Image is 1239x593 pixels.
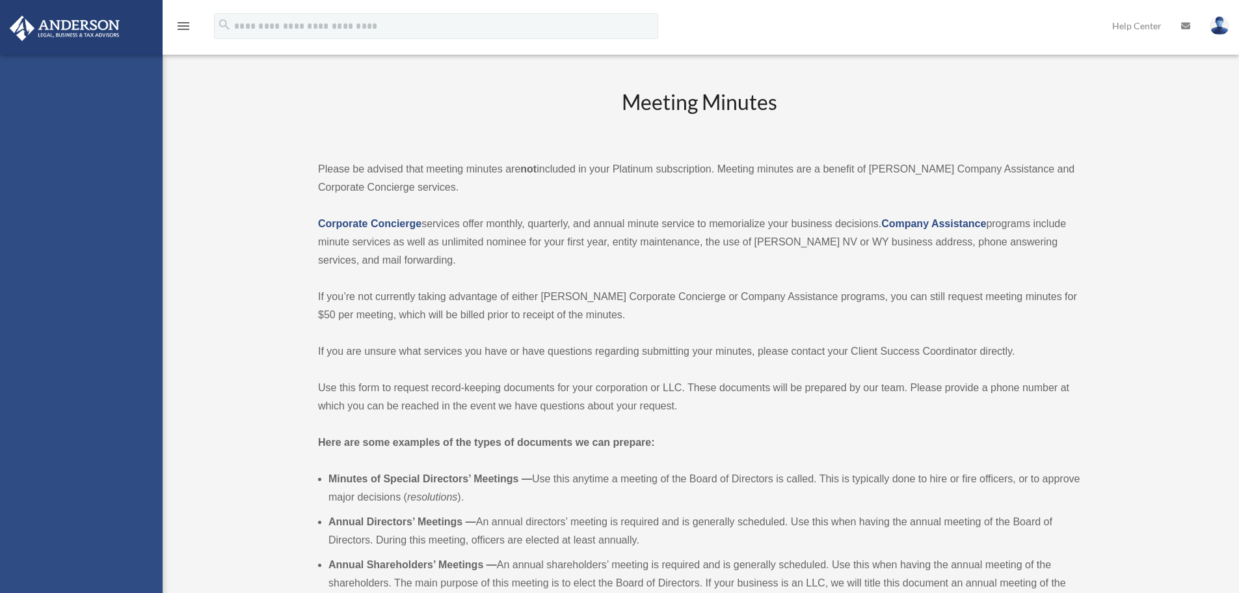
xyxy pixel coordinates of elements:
[881,218,986,229] a: Company Assistance
[318,160,1080,197] p: Please be advised that meeting minutes are included in your Platinum subscription. Meeting minute...
[1210,16,1229,35] img: User Pic
[520,163,537,174] strong: not
[176,23,191,34] a: menu
[318,437,655,448] strong: Here are some examples of the types of documents we can prepare:
[328,470,1080,506] li: Use this anytime a meeting of the Board of Directors is called. This is typically done to hire or...
[328,559,497,570] b: Annual Shareholders’ Meetings —
[318,215,1080,269] p: services offer monthly, quarterly, and annual minute service to memorialize your business decisio...
[318,88,1080,142] h2: Meeting Minutes
[328,473,532,484] b: Minutes of Special Directors’ Meetings —
[318,379,1080,415] p: Use this form to request record-keeping documents for your corporation or LLC. These documents wi...
[328,513,1080,549] li: An annual directors’ meeting is required and is generally scheduled. Use this when having the ann...
[176,18,191,34] i: menu
[6,16,124,41] img: Anderson Advisors Platinum Portal
[217,18,232,32] i: search
[318,288,1080,324] p: If you’re not currently taking advantage of either [PERSON_NAME] Corporate Concierge or Company A...
[318,218,421,229] a: Corporate Concierge
[328,516,476,527] b: Annual Directors’ Meetings —
[318,342,1080,361] p: If you are unsure what services you have or have questions regarding submitting your minutes, ple...
[407,491,457,503] em: resolutions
